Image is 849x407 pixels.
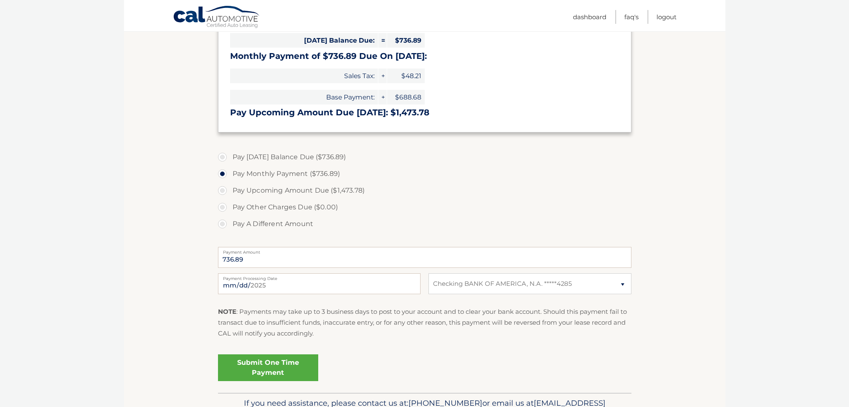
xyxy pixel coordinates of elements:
span: $48.21 [387,69,425,83]
span: $736.89 [387,33,425,48]
label: Pay A Different Amount [218,216,631,232]
span: [DATE] Balance Due: [230,33,378,48]
span: $688.68 [387,90,425,104]
h3: Monthly Payment of $736.89 Due On [DATE]: [230,51,619,61]
label: Pay Other Charges Due ($0.00) [218,199,631,216]
span: + [378,69,387,83]
span: Sales Tax: [230,69,378,83]
label: Payment Processing Date [218,273,421,280]
a: Dashboard [573,10,606,24]
label: Pay [DATE] Balance Due ($736.89) [218,149,631,165]
p: : Payments may take up to 3 business days to post to your account and to clear your bank account.... [218,306,631,339]
strong: NOTE [218,308,236,315]
a: Logout [656,10,677,24]
span: Base Payment: [230,90,378,104]
span: + [378,90,387,104]
input: Payment Date [218,273,421,294]
label: Pay Monthly Payment ($736.89) [218,165,631,182]
h3: Pay Upcoming Amount Due [DATE]: $1,473.78 [230,107,619,118]
a: FAQ's [624,10,639,24]
label: Payment Amount [218,247,631,254]
label: Pay Upcoming Amount Due ($1,473.78) [218,182,631,199]
a: Submit One Time Payment [218,354,318,381]
span: = [378,33,387,48]
input: Payment Amount [218,247,631,268]
a: Cal Automotive [173,5,261,30]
